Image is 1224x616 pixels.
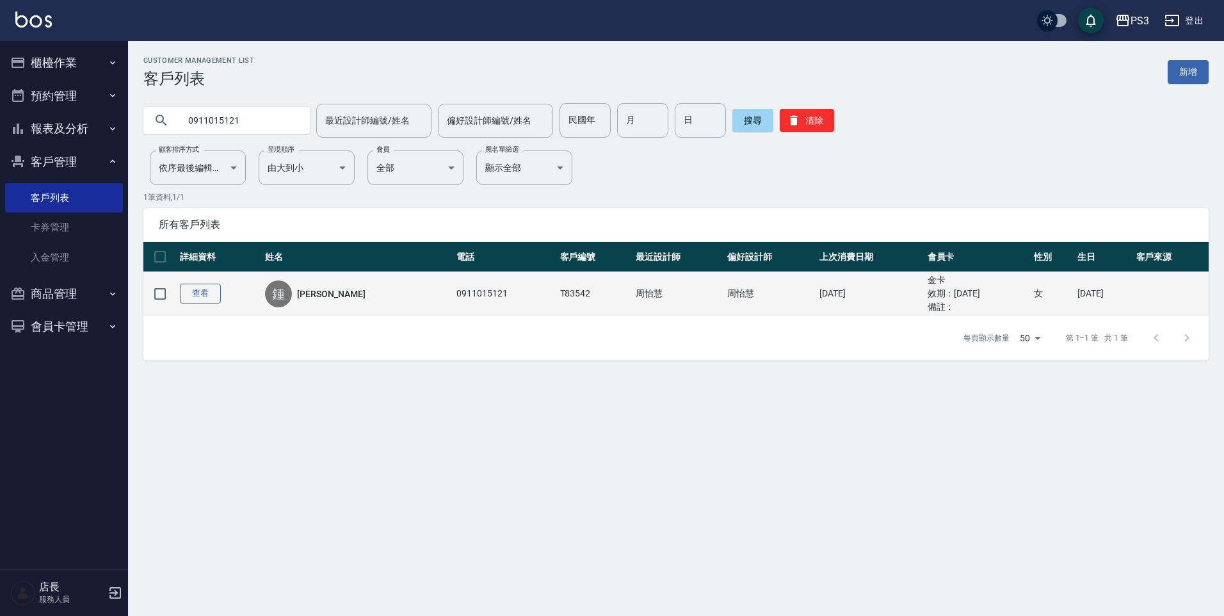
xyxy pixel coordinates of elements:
button: 客戶管理 [5,145,123,179]
label: 會員 [376,145,390,154]
div: 全部 [367,150,463,185]
a: 新增 [1168,60,1209,84]
ul: 金卡 [928,273,1028,287]
td: 周怡慧 [724,272,816,316]
button: 會員卡管理 [5,310,123,343]
a: 入金管理 [5,243,123,272]
td: [DATE] [1074,272,1132,316]
th: 客戶編號 [557,242,632,272]
label: 黑名單篩選 [485,145,519,154]
button: PS3 [1110,8,1154,34]
th: 上次消費日期 [816,242,924,272]
div: 由大到小 [259,150,355,185]
th: 最近設計師 [632,242,725,272]
td: 女 [1031,272,1074,316]
th: 詳細資料 [177,242,262,272]
th: 偏好設計師 [724,242,816,272]
a: 卡券管理 [5,213,123,242]
td: 周怡慧 [632,272,725,316]
button: 預約管理 [5,79,123,113]
div: PS3 [1131,13,1149,29]
img: Person [10,580,36,606]
a: 查看 [180,284,221,304]
th: 會員卡 [924,242,1031,272]
button: 商品管理 [5,277,123,311]
p: 服務人員 [39,594,104,605]
span: 所有客戶列表 [159,218,1193,231]
button: 搜尋 [732,109,773,132]
th: 性別 [1031,242,1074,272]
a: [PERSON_NAME] [297,288,365,300]
p: 1 筆資料, 1 / 1 [143,191,1209,203]
button: 清除 [780,109,834,132]
button: 報表及分析 [5,112,123,145]
th: 電話 [453,242,556,272]
h5: 店長 [39,581,104,594]
td: 0911015121 [453,272,556,316]
a: 客戶列表 [5,183,123,213]
div: 50 [1015,321,1045,355]
input: 搜尋關鍵字 [179,103,300,138]
p: 每頁顯示數量 [963,332,1010,344]
td: [DATE] [816,272,924,316]
button: save [1078,8,1104,33]
button: 櫃檯作業 [5,46,123,79]
img: Logo [15,12,52,28]
div: 顯示全部 [476,150,572,185]
label: 呈現順序 [268,145,294,154]
h2: Customer Management List [143,56,254,65]
label: 顧客排序方式 [159,145,199,154]
p: 第 1–1 筆 共 1 筆 [1066,332,1128,344]
h3: 客戶列表 [143,70,254,88]
td: T83542 [557,272,632,316]
th: 客戶來源 [1133,242,1209,272]
ul: 備註： [928,300,1028,314]
th: 姓名 [262,242,453,272]
div: 鍾 [265,280,292,307]
div: 依序最後編輯時間 [150,150,246,185]
ul: 效期： [DATE] [928,287,1028,300]
button: 登出 [1159,9,1209,33]
th: 生日 [1074,242,1132,272]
